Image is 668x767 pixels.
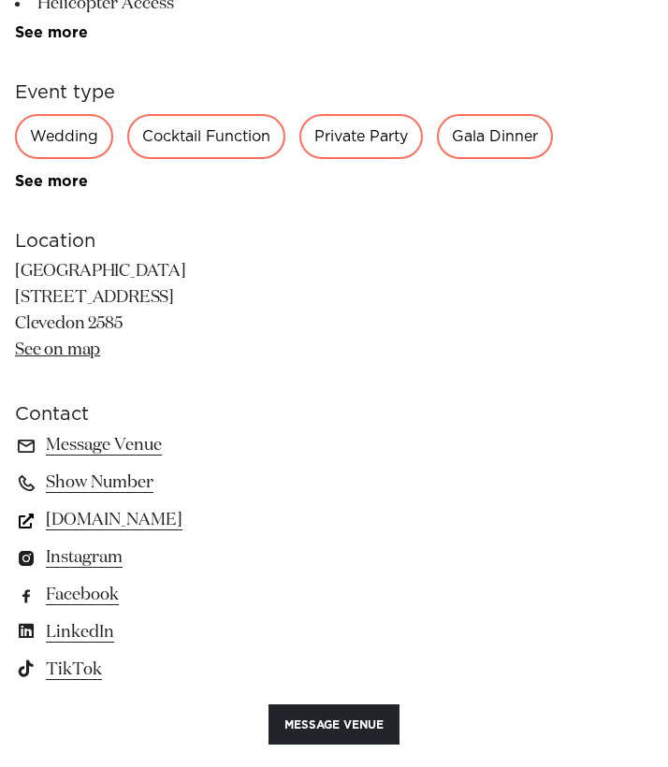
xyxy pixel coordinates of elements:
h6: Location [15,227,653,255]
div: Gala Dinner [437,114,553,159]
a: Message Venue [15,432,653,458]
button: Message Venue [269,704,399,745]
a: TikTok [15,657,653,683]
h6: Event type [15,79,653,107]
div: Wedding [15,114,113,159]
a: [DOMAIN_NAME] [15,507,653,533]
h6: Contact [15,400,653,428]
a: Facebook [15,582,653,608]
a: Instagram [15,544,653,571]
p: [GEOGRAPHIC_DATA] [STREET_ADDRESS] Clevedon 2585 [15,259,653,364]
a: See on map [15,341,100,358]
div: Cocktail Function [127,114,285,159]
a: Show Number [15,470,653,496]
div: Private Party [299,114,423,159]
a: LinkedIn [15,619,653,645]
